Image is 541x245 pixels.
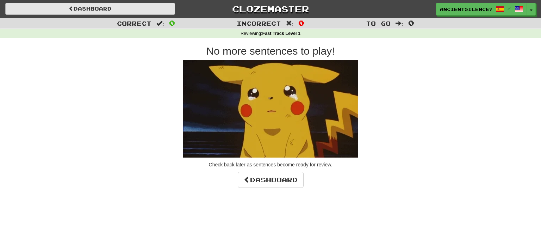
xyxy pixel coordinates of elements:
img: sad-pikachu.gif [183,60,358,158]
span: To go [366,20,391,27]
span: / [508,6,511,11]
span: AncientSilence7287 [440,6,492,12]
span: 0 [408,19,414,27]
span: : [396,20,403,26]
span: 0 [298,19,304,27]
span: Correct [117,20,151,27]
p: Check back later as sentences become ready for review. [70,161,471,168]
a: AncientSilence7287 / [436,3,527,16]
span: 0 [169,19,175,27]
span: : [286,20,294,26]
a: Clozemaster [186,3,355,15]
a: Dashboard [5,3,175,15]
strong: Fast Track Level 1 [262,31,301,36]
a: Dashboard [238,172,304,188]
span: Incorrect [237,20,281,27]
span: : [156,20,164,26]
h2: No more sentences to play! [70,45,471,57]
